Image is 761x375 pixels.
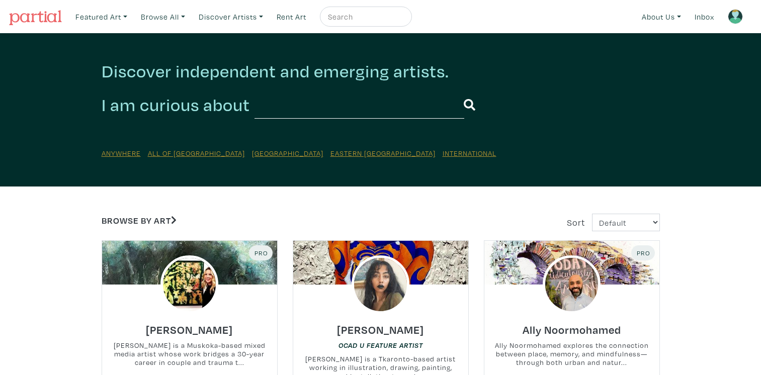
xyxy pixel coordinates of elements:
[443,148,496,158] a: International
[146,320,233,332] a: [PERSON_NAME]
[637,7,686,27] a: About Us
[194,7,268,27] a: Discover Artists
[523,323,621,336] h6: Ally Noormohamed
[71,7,132,27] a: Featured Art
[102,215,177,226] a: Browse by Art
[728,9,743,24] img: avatar.png
[337,320,424,332] a: [PERSON_NAME]
[252,148,323,158] a: [GEOGRAPHIC_DATA]
[339,340,423,350] a: OCAD U Feature Artist
[102,148,141,158] a: Anywhere
[160,255,219,314] img: phpThumb.php
[272,7,311,27] a: Rent Art
[136,7,190,27] a: Browse All
[339,341,423,349] em: OCAD U Feature Artist
[330,148,436,158] a: Eastern [GEOGRAPHIC_DATA]
[102,341,277,367] small: [PERSON_NAME] is a Muskoka-based mixed media artist whose work bridges a 30-year career in couple...
[102,60,660,82] h2: Discover independent and emerging artists.
[636,249,650,257] span: Pro
[148,148,245,158] a: All of [GEOGRAPHIC_DATA]
[690,7,719,27] a: Inbox
[337,323,424,336] h6: [PERSON_NAME]
[102,94,250,116] h2: I am curious about
[327,11,402,23] input: Search
[543,255,601,314] img: phpThumb.php
[146,323,233,336] h6: [PERSON_NAME]
[523,320,621,332] a: Ally Noormohamed
[253,249,268,257] span: Pro
[352,255,410,314] img: phpThumb.php
[484,341,659,367] small: Ally Noormohamed explores the connection between place, memory, and mindfulness—through both urba...
[567,217,585,228] span: Sort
